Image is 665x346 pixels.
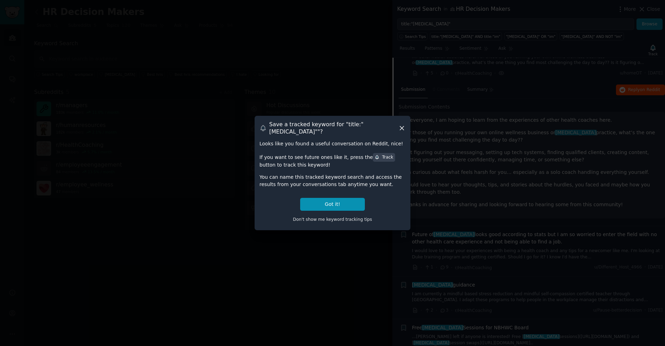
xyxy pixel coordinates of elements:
div: Looks like you found a useful conversation on Reddit, nice! [259,140,406,147]
span: Don't show me keyword tracking tips [293,217,372,222]
div: You can name this tracked keyword search and access the results from your conversations tab anyti... [259,174,406,188]
button: Got it! [300,198,365,211]
div: Track [375,154,393,161]
h3: Save a tracked keyword for " title:"[MEDICAL_DATA]" "? [269,121,398,135]
div: If you want to see future ones like it, press the button to track this keyword! [259,152,406,168]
